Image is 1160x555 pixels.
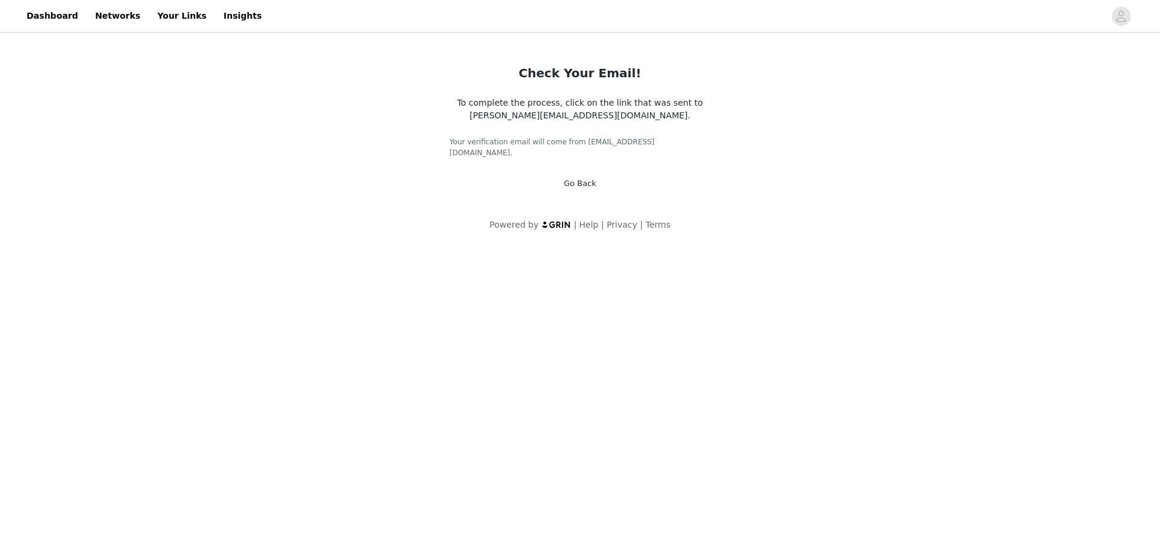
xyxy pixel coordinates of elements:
[645,220,670,229] a: Terms
[640,220,643,229] span: |
[457,98,703,120] span: To complete the process, click on the link that was sent to [PERSON_NAME][EMAIL_ADDRESS][DOMAIN_N...
[607,220,637,229] a: Privacy
[88,2,147,30] a: Networks
[1115,7,1127,26] div: avatar
[579,220,599,229] a: Help
[541,220,572,228] img: logo
[601,220,604,229] span: |
[19,2,85,30] a: Dashboard
[564,179,596,188] a: Go Back
[216,2,269,30] a: Insights
[449,136,710,158] h5: Your verification email will come from [EMAIL_ADDRESS][DOMAIN_NAME].
[489,220,538,229] span: Powered by
[519,64,642,82] h2: Check Your Email!
[574,220,577,229] span: |
[150,2,214,30] a: Your Links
